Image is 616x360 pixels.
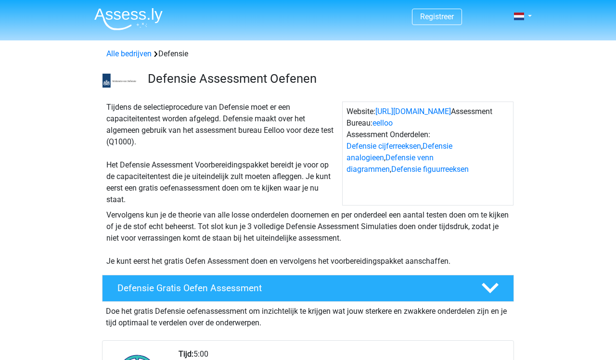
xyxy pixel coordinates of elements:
a: Defensie figuurreeksen [391,165,469,174]
a: [URL][DOMAIN_NAME] [375,107,451,116]
div: Tijdens de selectieprocedure van Defensie moet er een capaciteitentest worden afgelegd. Defensie ... [103,102,342,206]
a: Defensie venn diagrammen [346,153,434,174]
a: Defensie Gratis Oefen Assessment [98,275,518,302]
h3: Defensie Assessment Oefenen [148,71,506,86]
img: Assessly [94,8,163,30]
div: Website: Assessment Bureau: Assessment Onderdelen: , , , [342,102,513,206]
a: Defensie cijferreeksen [346,141,421,151]
a: eelloo [372,118,393,128]
h4: Defensie Gratis Oefen Assessment [117,283,466,294]
a: Alle bedrijven [106,49,152,58]
div: Vervolgens kun je de theorie van alle losse onderdelen doornemen en per onderdeel een aantal test... [103,209,513,267]
a: Registreer [420,12,454,21]
div: Doe het gratis Defensie oefenassessment om inzichtelijk te krijgen wat jouw sterkere en zwakkere ... [102,302,514,329]
b: Tijd: [179,349,193,359]
div: Defensie [103,48,513,60]
a: Defensie analogieen [346,141,452,162]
